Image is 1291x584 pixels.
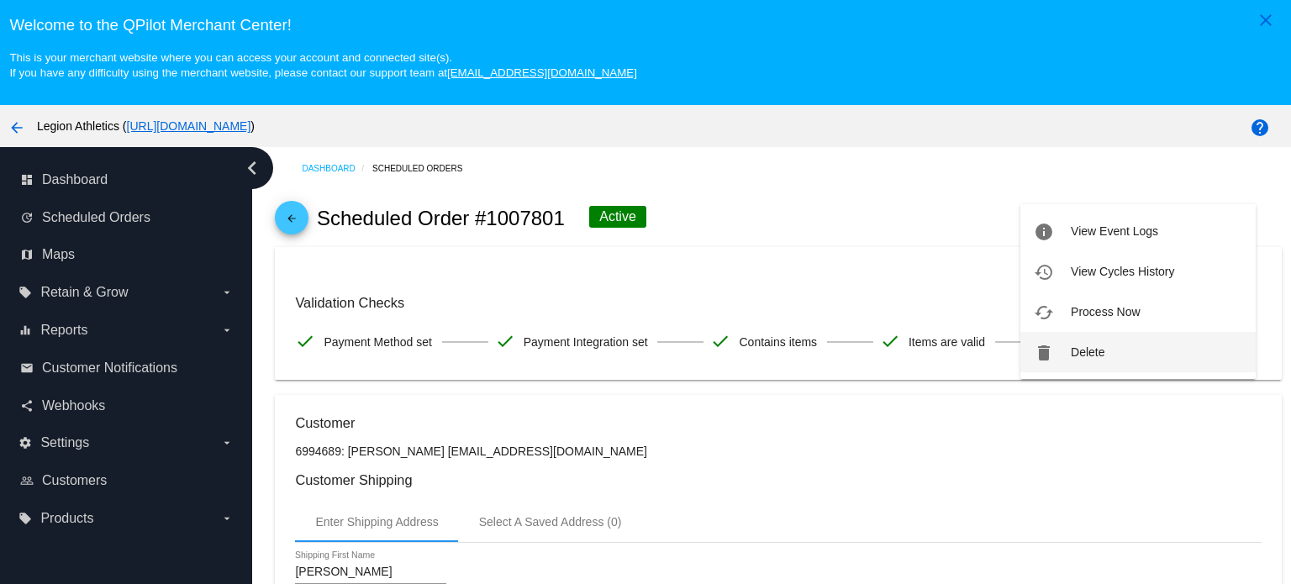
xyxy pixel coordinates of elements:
mat-icon: history [1034,262,1054,282]
mat-icon: info [1034,222,1054,242]
mat-icon: cached [1034,303,1054,323]
span: Delete [1071,345,1104,359]
span: Process Now [1071,305,1140,318]
mat-icon: delete [1034,343,1054,363]
span: View Cycles History [1071,265,1174,278]
span: View Event Logs [1071,224,1158,238]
